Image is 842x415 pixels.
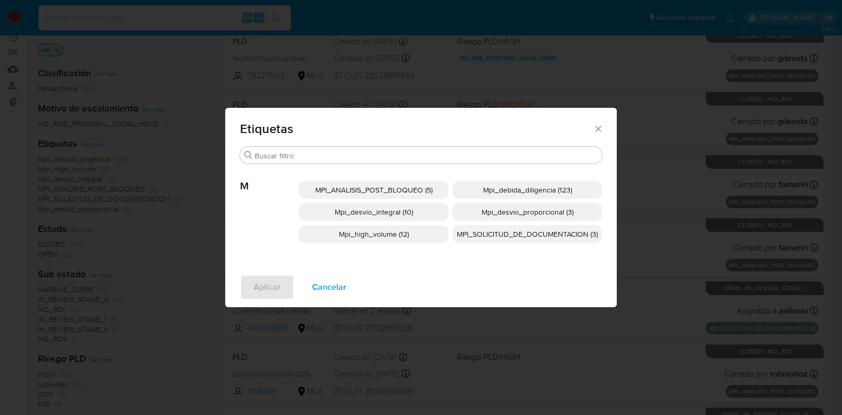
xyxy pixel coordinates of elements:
[299,181,448,199] div: MPI_ANALISIS_POST_BLOQUEO (5)
[299,203,448,221] div: Mpi_desvio_integral (10)
[453,203,602,221] div: Mpi_desvio_proporcional (3)
[482,207,574,217] span: Mpi_desvio_proporcional (3)
[453,225,602,243] div: MPI_SOLICITUD_DE_DOCUMENTACION (3)
[240,123,593,135] span: Etiquetas
[240,164,299,193] span: M
[312,276,346,299] span: Cancelar
[593,124,603,133] button: Cerrar
[335,207,413,217] span: Mpi_desvio_integral (10)
[457,229,598,239] span: MPI_SOLICITUD_DE_DOCUMENTACION (3)
[255,151,598,160] input: Buscar filtro
[339,229,409,239] span: Mpi_high_volume (12)
[315,185,433,195] span: MPI_ANALISIS_POST_BLOQUEO (5)
[244,151,253,159] button: Buscar
[453,181,602,199] div: Mpi_debida_diligencia (123)
[483,185,572,195] span: Mpi_debida_diligencia (123)
[299,225,448,243] div: Mpi_high_volume (12)
[298,275,360,300] button: Cancelar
